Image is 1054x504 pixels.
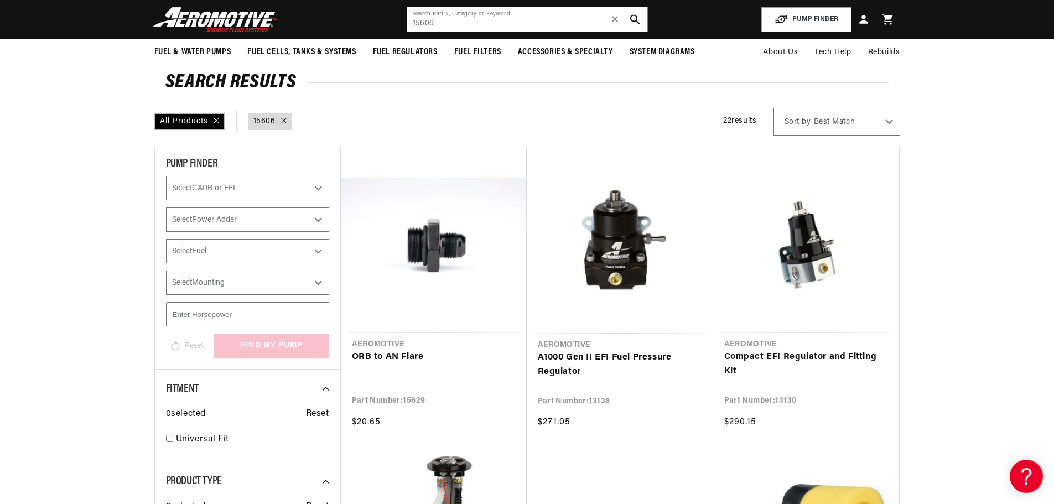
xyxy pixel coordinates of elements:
[146,39,240,65] summary: Fuel & Water Pumps
[365,39,446,65] summary: Fuel Regulators
[166,383,199,394] span: Fitment
[247,46,356,58] span: Fuel Cells, Tanks & Systems
[150,7,288,33] img: Aeromotive
[806,39,859,66] summary: Tech Help
[623,7,647,32] button: search button
[166,271,329,295] select: Mounting
[860,39,908,66] summary: Rebuilds
[165,74,889,92] h2: Search Results
[253,116,276,128] a: 15606
[610,11,620,28] span: ✕
[239,39,364,65] summary: Fuel Cells, Tanks & Systems
[763,48,798,56] span: About Us
[723,117,756,125] span: 22 results
[755,39,806,66] a: About Us
[518,46,613,58] span: Accessories & Specialty
[761,7,851,32] button: PUMP FINDER
[166,476,222,487] span: Product Type
[166,302,329,326] input: Enter Horsepower
[454,46,501,58] span: Fuel Filters
[510,39,621,65] summary: Accessories & Specialty
[352,350,516,365] a: ORB to AN Flare
[621,39,703,65] summary: System Diagrams
[166,239,329,263] select: Fuel
[166,207,329,232] select: Power Adder
[538,351,702,379] a: A1000 Gen II EFI Fuel Pressure Regulator
[407,7,647,32] input: Search by Part Number, Category or Keyword
[154,46,231,58] span: Fuel & Water Pumps
[446,39,510,65] summary: Fuel Filters
[306,407,329,422] span: Reset
[154,113,225,130] div: All Products
[724,350,888,378] a: Compact EFI Regulator and Fitting Kit
[176,433,329,447] a: Universal Fit
[785,117,811,128] span: Sort by
[166,407,206,422] span: 0 selected
[868,46,900,59] span: Rebuilds
[166,176,329,200] select: CARB or EFI
[814,46,851,59] span: Tech Help
[630,46,695,58] span: System Diagrams
[773,108,900,136] select: Sort by
[373,46,438,58] span: Fuel Regulators
[166,158,218,169] span: PUMP FINDER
